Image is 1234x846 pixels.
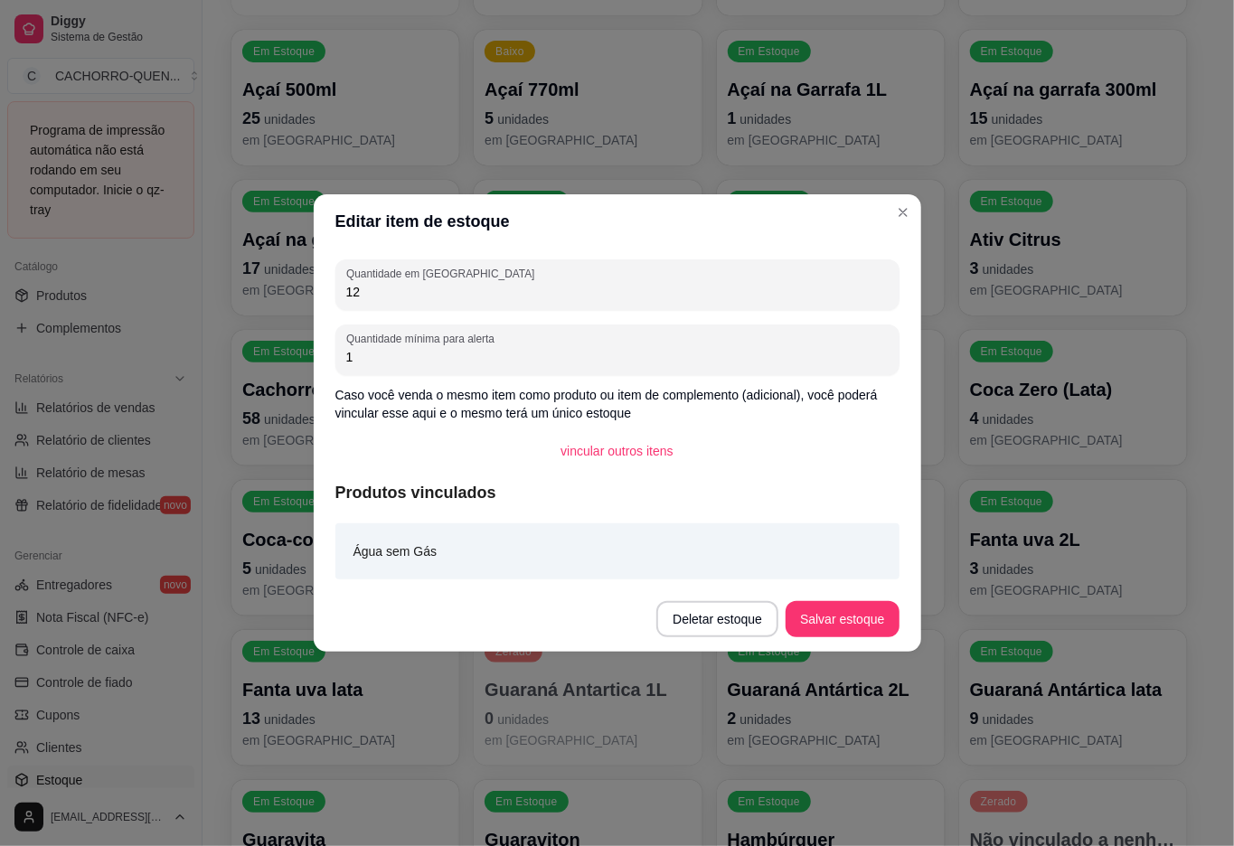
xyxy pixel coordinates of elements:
button: Deletar estoque [656,601,778,637]
button: Salvar estoque [786,601,899,637]
article: Produtos vinculados [335,480,900,505]
button: vincular outros itens [546,433,688,469]
header: Editar item de estoque [314,194,921,249]
input: Quantidade mínima para alerta [346,348,889,366]
button: Close [889,198,918,227]
p: Caso você venda o mesmo item como produto ou item de complemento (adicional), você poderá vincula... [335,386,900,422]
label: Quantidade mínima para alerta [346,331,501,346]
label: Quantidade em [GEOGRAPHIC_DATA] [346,266,541,281]
input: Quantidade em estoque [346,283,889,301]
article: Água sem Gás [353,541,438,561]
